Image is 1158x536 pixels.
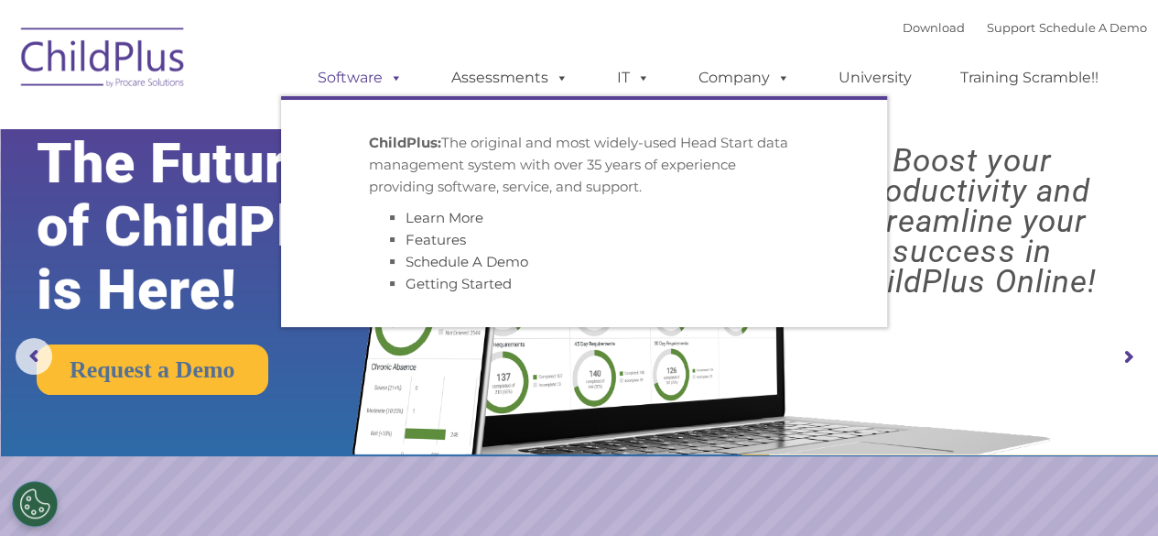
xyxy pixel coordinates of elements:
[406,231,466,248] a: Features
[1039,20,1147,35] a: Schedule A Demo
[369,134,441,151] strong: ChildPlus:
[299,60,421,96] a: Software
[903,20,965,35] a: Download
[406,253,528,270] a: Schedule A Demo
[406,275,512,292] a: Getting Started
[800,146,1143,297] rs-layer: Boost your productivity and streamline your success in ChildPlus Online!
[254,121,310,135] span: Last name
[987,20,1035,35] a: Support
[599,60,668,96] a: IT
[12,481,58,527] button: Cookies Settings
[406,209,483,226] a: Learn More
[37,132,406,322] rs-layer: The Future of ChildPlus is Here!
[254,196,332,210] span: Phone number
[369,132,799,198] p: The original and most widely-used Head Start data management system with over 35 years of experie...
[433,60,587,96] a: Assessments
[942,60,1117,96] a: Training Scramble!!
[820,60,930,96] a: University
[680,60,808,96] a: Company
[37,345,268,395] a: Request a Demo
[12,15,195,106] img: ChildPlus by Procare Solutions
[903,20,1147,35] font: |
